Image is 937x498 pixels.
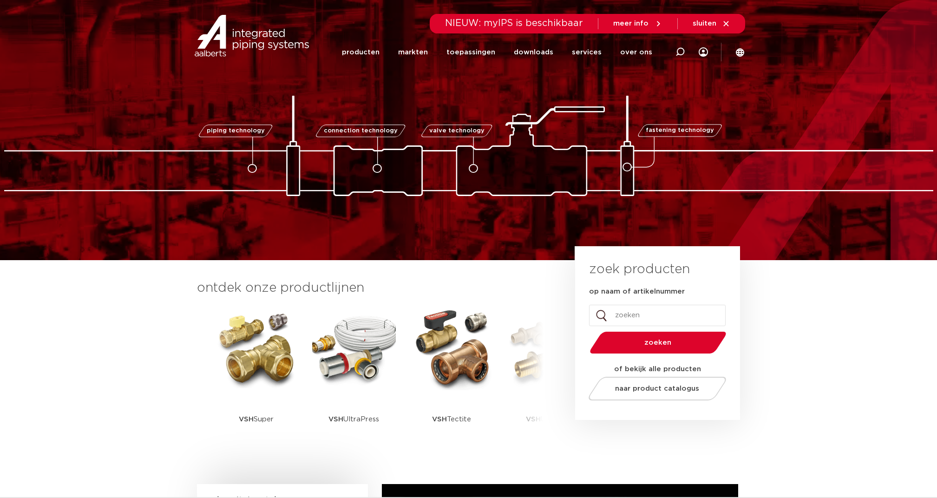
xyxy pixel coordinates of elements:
[613,20,662,28] a: meer info
[398,33,428,71] a: markten
[342,33,380,71] a: producten
[207,128,265,134] span: piping technology
[589,287,685,296] label: op naam of artikelnummer
[323,128,397,134] span: connection technology
[445,19,583,28] span: NIEUW: myIPS is beschikbaar
[699,33,708,71] div: my IPS
[589,305,726,326] input: zoeken
[526,390,572,448] p: UltraLine
[613,20,649,27] span: meer info
[614,339,702,346] span: zoeken
[239,416,254,423] strong: VSH
[410,307,493,448] a: VSHTectite
[432,416,447,423] strong: VSH
[572,33,602,71] a: services
[215,307,298,448] a: VSHSuper
[693,20,730,28] a: sluiten
[589,260,690,279] h3: zoek producten
[328,416,343,423] strong: VSH
[197,279,544,297] h3: ontdek onze productlijnen
[514,33,553,71] a: downloads
[586,331,730,354] button: zoeken
[239,390,274,448] p: Super
[615,385,699,392] span: naar product catalogus
[312,307,396,448] a: VSHUltraPress
[328,390,379,448] p: UltraPress
[446,33,495,71] a: toepassingen
[507,307,591,448] a: VSHUltraLine
[586,377,728,400] a: naar product catalogus
[614,366,701,373] strong: of bekijk alle producten
[429,128,485,134] span: valve technology
[432,390,471,448] p: Tectite
[646,128,714,134] span: fastening technology
[342,33,652,71] nav: Menu
[526,416,541,423] strong: VSH
[693,20,716,27] span: sluiten
[620,33,652,71] a: over ons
